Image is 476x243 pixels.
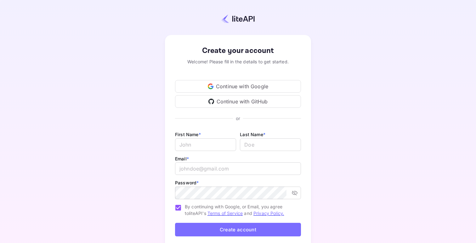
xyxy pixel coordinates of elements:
div: Welcome! Please fill in the details to get started. [175,58,301,65]
button: Create account [175,223,301,236]
label: Password [175,180,199,185]
input: Doe [240,138,301,151]
label: Last Name [240,132,265,137]
label: Email [175,156,189,161]
label: First Name [175,132,201,137]
div: Continue with GitHub [175,95,301,108]
div: Continue with Google [175,80,301,93]
div: Create your account [175,45,301,56]
a: Privacy Policy. [253,211,284,216]
a: Terms of Service [207,211,243,216]
input: John [175,138,236,151]
span: By continuing with Google, or Email, you agree to liteAPI's and [185,203,296,217]
img: liteapi [221,14,255,23]
button: toggle password visibility [289,187,300,199]
input: johndoe@gmail.com [175,162,301,175]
